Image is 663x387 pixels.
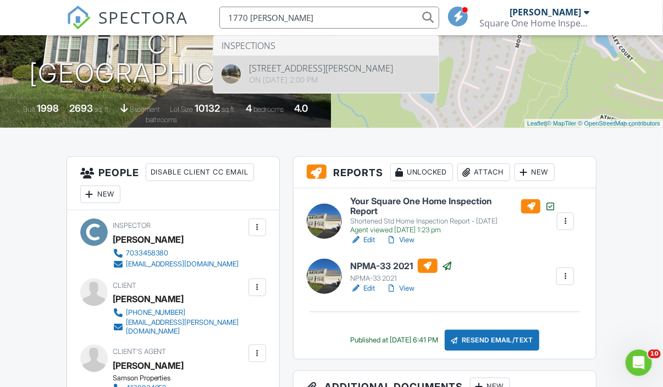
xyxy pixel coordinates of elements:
span: Lot Size [170,105,194,113]
div: On [DATE] 2:00 pm [249,75,393,84]
span: SPECTORA [98,6,189,29]
div: [PERSON_NAME] [113,231,184,248]
div: New [515,163,555,181]
span: 10 [648,350,661,358]
a: SPECTORA [67,15,189,38]
h3: People [67,157,279,210]
a: [PHONE_NUMBER] [113,307,246,318]
a: [EMAIL_ADDRESS][PERSON_NAME][DOMAIN_NAME] [113,318,246,336]
a: 7033458380 [113,248,239,259]
div: 2693 [70,102,93,114]
div: Published at [DATE] 6:41 PM [350,336,438,345]
div: [EMAIL_ADDRESS][DOMAIN_NAME] [126,260,239,269]
a: © MapTiler [547,120,577,127]
img: streetview [222,64,241,84]
span: Client [113,281,136,290]
div: [PERSON_NAME] [510,7,581,18]
a: [EMAIL_ADDRESS][DOMAIN_NAME] [113,259,239,270]
span: bathrooms [146,116,177,124]
span: bedrooms [254,105,284,113]
span: Inspector [113,221,151,230]
div: [PHONE_NUMBER] [126,308,186,317]
iframe: Intercom live chat [626,350,652,376]
a: NPMA-33 2021 NPMA-33 2021 [351,259,453,283]
img: The Best Home Inspection Software - Spectora [67,6,91,30]
a: © OpenStreetMap contributors [578,120,660,127]
span: Client's Agent [113,347,167,356]
div: 4.0 [295,102,308,114]
a: Edit [351,235,375,246]
a: View [386,283,415,294]
h1: 15001 Starry Night Ct [GEOGRAPHIC_DATA] [18,1,314,88]
div: Attach [457,163,510,181]
h3: Reports [294,157,596,188]
div: Resend Email/Text [445,330,539,351]
div: 1998 [37,102,59,114]
div: Unlocked [390,163,453,181]
a: Edit [351,283,375,294]
a: Your Square One Home Inspection Report Shortened Std Home Inspection Report - [DATE] Agent viewed... [351,197,556,235]
div: 10132 [195,102,220,114]
div: 4 [246,102,252,114]
div: [STREET_ADDRESS][PERSON_NAME] [249,64,393,73]
div: [EMAIL_ADDRESS][PERSON_NAME][DOMAIN_NAME] [126,318,246,336]
div: | [524,119,663,128]
div: Disable Client CC Email [146,163,254,181]
div: NPMA-33 2021 [351,274,453,283]
div: Shortened Std Home Inspection Report - [DATE] [351,217,556,226]
li: Inspections [213,36,439,56]
input: Search everything... [219,7,439,29]
span: basement [130,105,160,113]
span: sq. ft. [95,105,110,113]
a: View [386,235,415,246]
span: Built [24,105,36,113]
div: Agent viewed [DATE] 1:23 pm [351,226,556,235]
a: Leaflet [527,120,545,127]
div: [PERSON_NAME] [113,291,184,307]
h6: Your Square One Home Inspection Report [351,197,556,216]
div: New [80,186,120,203]
span: sq.ft. [222,105,236,113]
div: Samson Properties [113,374,255,383]
a: [PERSON_NAME] [113,357,184,374]
h6: NPMA-33 2021 [351,259,453,273]
div: 7033458380 [126,249,169,258]
div: Square One Home Inspections [479,18,589,29]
